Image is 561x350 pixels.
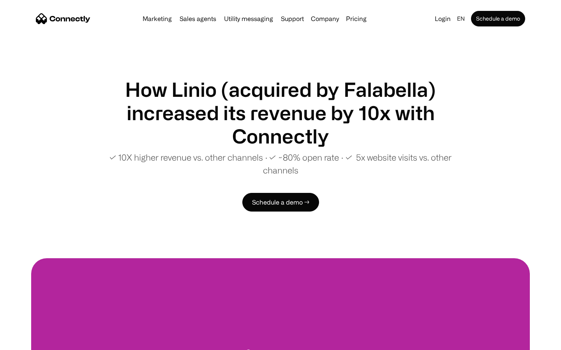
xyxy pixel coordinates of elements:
[16,336,47,347] ul: Language list
[311,13,339,24] div: Company
[242,193,319,212] a: Schedule a demo →
[471,11,525,26] a: Schedule a demo
[93,151,467,177] p: ✓ 10X higher revenue vs. other channels ∙ ✓ ~80% open rate ∙ ✓ 5x website visits vs. other channels
[278,16,307,22] a: Support
[454,13,469,24] div: en
[8,336,47,347] aside: Language selected: English
[139,16,175,22] a: Marketing
[176,16,219,22] a: Sales agents
[343,16,370,22] a: Pricing
[457,13,465,24] div: en
[309,13,341,24] div: Company
[432,13,454,24] a: Login
[36,13,90,24] a: home
[221,16,276,22] a: Utility messaging
[93,78,467,148] h1: How Linio (acquired by Falabella) increased its revenue by 10x with Connectly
